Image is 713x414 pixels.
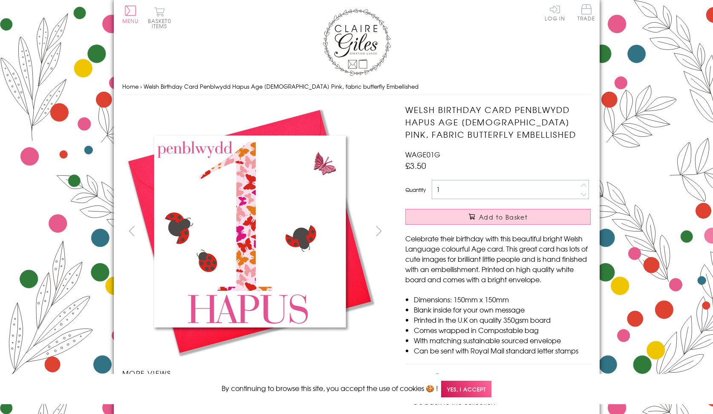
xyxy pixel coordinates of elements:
[369,221,388,240] button: next
[405,104,591,140] h1: Welsh Birthday Card Penblwydd Hapus Age [DEMOGRAPHIC_DATA] Pink, fabric butterfly Embellished
[122,78,591,96] nav: breadcrumbs
[122,82,139,90] a: Home
[405,149,440,159] span: WAGE01G
[323,9,391,76] img: Claire Giles Greetings Cards
[122,6,139,23] button: Menu
[441,381,491,397] span: Yes, I accept
[122,104,378,359] img: Welsh Birthday Card Penblwydd Hapus Age 1 Pink, fabric butterfly Embellished
[414,325,591,335] li: Comes wrapped in Compostable bag
[140,82,142,90] span: ›
[545,4,565,21] a: Log In
[405,209,591,225] button: Add to Basket
[405,186,426,194] label: Quantity
[405,233,591,284] p: Celebrate their birthday with this beautiful bright Welsh Language colourful Age card. This great...
[144,82,419,90] span: Welsh Birthday Card Penblwydd Hapus Age [DEMOGRAPHIC_DATA] Pink, fabric butterfly Embellished
[122,368,389,378] h3: More views
[479,213,528,221] span: Add to Basket
[414,315,591,325] li: Printed in the U.K on quality 350gsm board
[414,335,591,345] li: With matching sustainable sourced envelope
[414,304,591,315] li: Blank inside for your own message
[405,159,426,171] span: £3.50
[122,17,139,25] span: Menu
[577,4,595,21] span: Trade
[414,345,591,356] li: Can be sent with Royal Mail standard letter stamps
[148,7,171,29] button: Basket0 items
[577,4,595,23] a: Trade
[414,294,591,304] li: Dimensions: 150mm x 150mm
[152,17,171,30] span: 0 items
[122,221,141,240] button: prev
